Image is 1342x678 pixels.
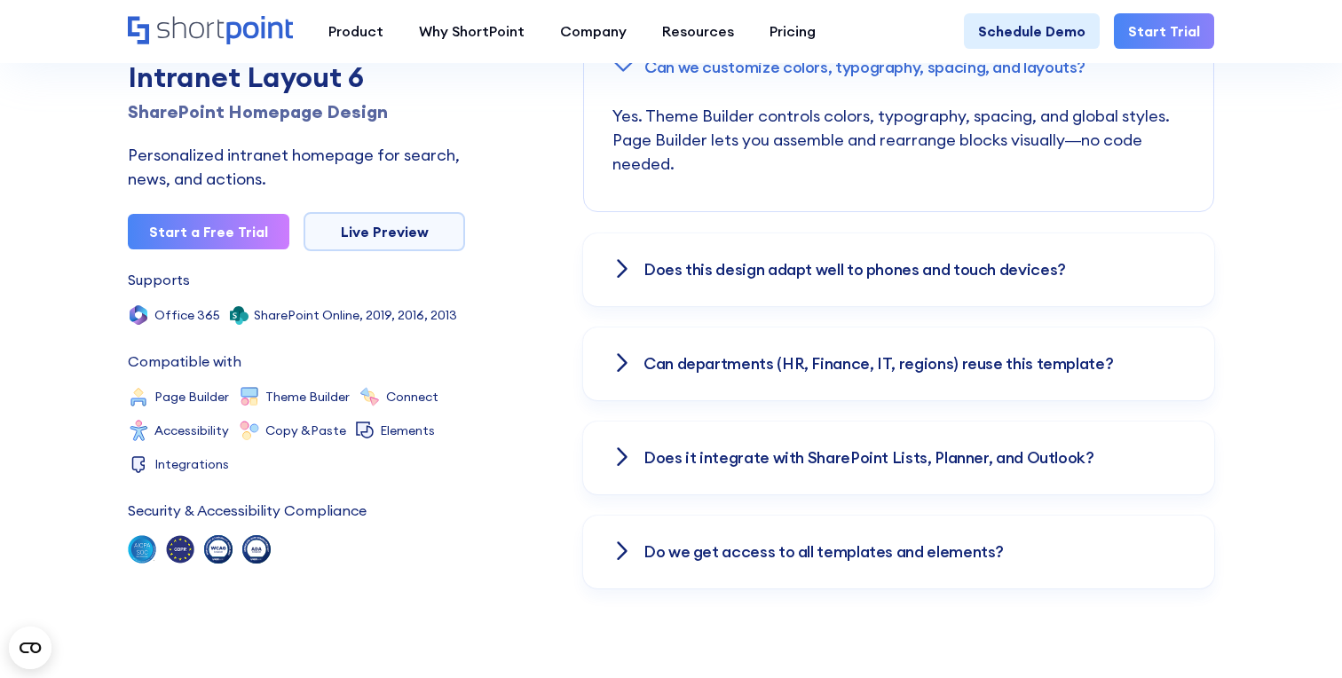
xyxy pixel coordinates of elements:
[311,13,401,49] a: Product
[265,424,346,437] div: Copy &Paste
[770,20,816,42] div: Pricing
[542,13,644,49] a: Company
[128,354,241,368] div: Compatible with
[419,20,525,42] div: Why ShortPoint
[128,503,367,517] div: Security & Accessibility Compliance
[1114,13,1214,49] a: Start Trial
[380,424,435,437] div: Elements
[9,627,51,669] button: Open CMP widget
[154,390,229,403] div: Page Builder
[662,20,734,42] div: Resources
[643,543,1004,561] h3: Do we get access to all templates and elements?
[644,59,1085,76] h3: Can we customize colors, typography, spacing, and layouts?
[265,390,350,403] div: Theme Builder
[128,214,289,249] a: Start a Free Trial
[643,261,1066,279] h3: Does this design adapt well to phones and touch devices?
[128,535,156,564] img: soc 2
[128,56,465,99] div: Intranet Layout 6
[612,104,1185,211] p: Yes. Theme Builder controls colors, typography, spacing, and global styles. Page Builder lets you...
[154,424,229,437] div: Accessibility
[128,272,190,287] div: Supports
[154,458,229,470] div: Integrations
[128,143,465,191] div: Personalized intranet homepage for search, news, and actions.
[401,13,542,49] a: Why ShortPoint
[644,13,752,49] a: Resources
[128,99,465,125] h1: SharePoint Homepage Design
[128,16,293,46] a: Home
[560,20,627,42] div: Company
[386,390,438,403] div: Connect
[328,20,383,42] div: Product
[254,309,457,321] div: SharePoint Online, 2019, 2016, 2013
[964,13,1100,49] a: Schedule Demo
[752,13,833,49] a: Pricing
[1022,472,1342,678] iframe: Chat Widget
[304,212,465,251] a: Live Preview
[154,309,220,321] div: Office 365
[643,449,1094,467] h3: Does it integrate with SharePoint Lists, Planner, and Outlook?
[643,355,1113,373] h3: Can departments (HR, Finance, IT, regions) reuse this template?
